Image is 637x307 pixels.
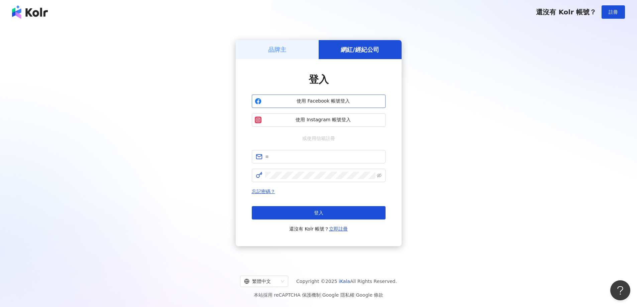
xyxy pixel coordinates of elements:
[264,98,383,105] span: 使用 Facebook 帳號登入
[314,210,323,215] span: 登入
[309,73,329,85] span: 登入
[12,5,48,19] img: logo
[252,113,386,127] button: 使用 Instagram 帳號登入
[296,277,397,285] span: Copyright © 2025 All Rights Reserved.
[252,95,386,108] button: 使用 Facebook 帳號登入
[268,45,286,54] h5: 品牌主
[329,226,348,232] a: 立即註冊
[321,292,322,298] span: |
[254,291,383,299] span: 本站採用 reCAPTCHA 保護機制
[252,206,386,219] button: 登入
[354,292,356,298] span: |
[610,280,630,300] iframe: Help Scout Beacon - Open
[602,5,625,19] button: 註冊
[252,189,275,194] a: 忘記密碼？
[298,135,340,142] span: 或使用信箱註冊
[264,117,383,123] span: 使用 Instagram 帳號登入
[322,292,354,298] a: Google 隱私權
[356,292,383,298] a: Google 條款
[536,8,596,16] span: 還沒有 Kolr 帳號？
[339,279,350,284] a: iKala
[244,276,278,287] div: 繁體中文
[377,173,382,178] span: eye-invisible
[341,45,379,54] h5: 網紅/經紀公司
[609,9,618,15] span: 註冊
[289,225,348,233] span: 還沒有 Kolr 帳號？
